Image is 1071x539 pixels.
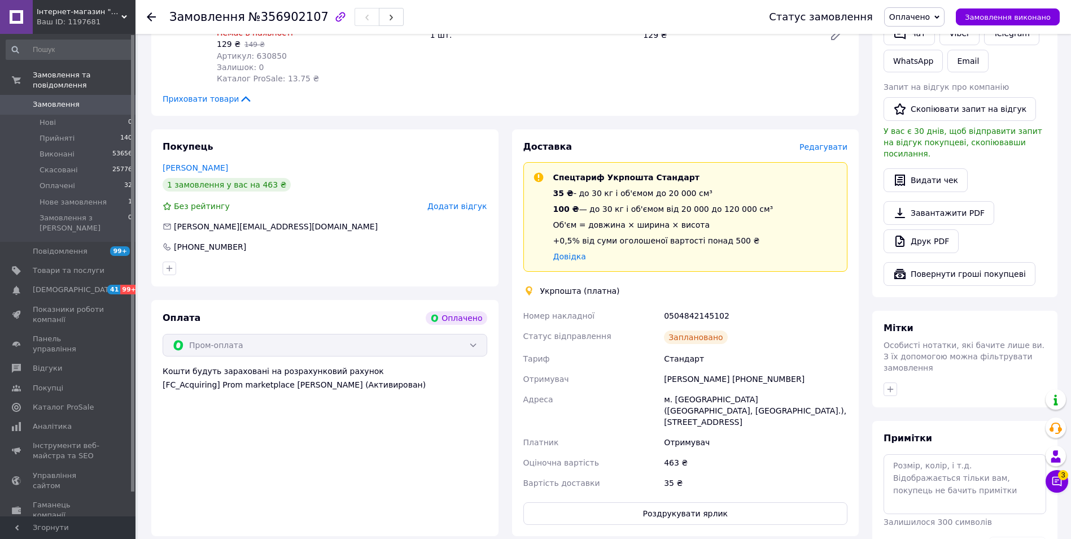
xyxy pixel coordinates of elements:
[37,7,121,17] span: Інтернет-магазин "ЗАКУПИСЬ"
[33,471,104,491] span: Управління сайтом
[889,12,930,21] span: Оплачено
[769,11,873,23] div: Статус замовлення
[553,188,773,199] div: - до 30 кг і об'ємом до 20 000 см³
[639,27,820,43] div: 129 ₴
[884,82,1009,92] span: Запит на відгук про компанію
[33,363,62,373] span: Відгуки
[169,10,245,24] span: Замовлення
[128,118,132,128] span: 0
[662,432,850,453] div: Отримувач
[537,285,623,297] div: Укрпошта (платна)
[523,395,553,404] span: Адреса
[33,246,88,257] span: Повідомлення
[662,453,850,473] div: 463 ₴
[163,379,487,390] div: [FC_Acquiring] Prom marketplace [PERSON_NAME] (Активирован)
[33,285,116,295] span: [DEMOGRAPHIC_DATA]
[33,266,104,276] span: Товари та послуги
[147,11,156,23] div: Повернутися назад
[662,349,850,369] div: Стандарт
[217,63,264,72] span: Залишок: 0
[1046,470,1068,493] button: Чат з покупцем3
[128,213,132,233] span: 0
[120,285,139,294] span: 99+
[174,202,230,211] span: Без рейтингу
[523,354,550,363] span: Тариф
[426,311,487,325] div: Оплачено
[884,50,943,72] a: WhatsApp
[33,99,80,110] span: Замовлення
[33,383,63,393] span: Покупці
[112,165,132,175] span: 25776
[825,24,847,46] a: Редагувати
[662,389,850,432] div: м. [GEOGRAPHIC_DATA] ([GEOGRAPHIC_DATA], [GEOGRAPHIC_DATA].), [STREET_ADDRESS]
[553,235,773,246] div: +0,5% від суми оголошеної вартості понад 500 ₴
[553,189,574,198] span: 35 ₴
[120,133,132,144] span: 140
[33,500,104,520] span: Гаманець компанії
[33,70,135,90] span: Замовлення та повідомлення
[427,202,487,211] span: Додати відгук
[163,93,252,105] span: Приховати товари
[33,402,94,412] span: Каталог ProSale
[112,149,132,159] span: 53656
[33,334,104,354] span: Панель управління
[884,518,992,527] span: Залишилося 300 символів
[40,181,75,191] span: Оплачені
[163,141,213,152] span: Покупець
[1058,470,1068,480] span: 3
[553,203,773,215] div: — до 30 кг і об'ємом від 20 000 до 120 000 см³
[244,41,265,49] span: 149 ₴
[662,473,850,493] div: 35 ₴
[426,27,639,43] div: 1 шт.
[553,205,579,214] span: 100 ₴
[37,17,135,27] div: Ваш ID: 1197681
[662,369,850,389] div: [PERSON_NAME] [PHONE_NUMBER]
[947,50,989,72] button: Email
[553,252,586,261] a: Довідка
[884,168,968,192] button: Видати чек
[40,133,75,144] span: Прийняті
[40,213,128,233] span: Замовлення з [PERSON_NAME]
[523,375,569,384] span: Отримувач
[163,312,200,323] span: Оплата
[217,40,241,49] span: 129 ₴
[40,149,75,159] span: Виконані
[884,341,1044,372] span: Особисті нотатки, які бачите лише ви. З їх допомогою можна фільтрувати замовлення
[523,502,848,525] button: Роздрукувати ярлик
[128,197,132,207] span: 1
[553,173,700,182] span: Спецтариф Укрпошта Стандарт
[163,178,291,192] div: 1 замовлення у вас на 463 ₴
[217,51,287,60] span: Артикул: 630850
[523,438,559,447] span: Платник
[884,229,959,253] a: Друк PDF
[163,366,487,390] div: Кошти будуть зараховані на розрахунковий рахунок
[124,181,132,191] span: 32
[523,479,600,488] span: Вартість доставки
[174,222,378,231] span: [PERSON_NAME][EMAIL_ADDRESS][DOMAIN_NAME]
[884,201,994,225] a: Завантажити PDF
[884,433,932,444] span: Примітки
[217,74,319,83] span: Каталог ProSale: 13.75 ₴
[33,441,104,461] span: Інструменти веб-майстра та SEO
[523,311,595,320] span: Номер накладної
[6,40,133,60] input: Пошук
[523,458,599,467] span: Оціночна вартість
[662,306,850,326] div: 0504842145102
[173,241,247,253] div: [PHONE_NUMBER]
[956,8,1060,25] button: Замовлення виконано
[107,285,120,294] span: 41
[40,165,78,175] span: Скасовані
[40,118,56,128] span: Нові
[110,246,130,256] span: 99+
[163,163,228,172] a: [PERSON_NAME]
[33,305,104,325] span: Показники роботи компанії
[553,219,773,231] div: Об'єм = довжина × ширина × висота
[965,13,1051,21] span: Замовлення виконано
[884,127,1042,158] span: У вас є 30 днів, щоб відправити запит на відгук покупцеві, скопіювавши посилання.
[33,421,72,432] span: Аналітика
[40,197,107,207] span: Нове замовлення
[664,331,728,344] div: Заплановано
[799,142,847,151] span: Редагувати
[884,97,1036,121] button: Скопіювати запит на відгук
[523,141,572,152] span: Доставка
